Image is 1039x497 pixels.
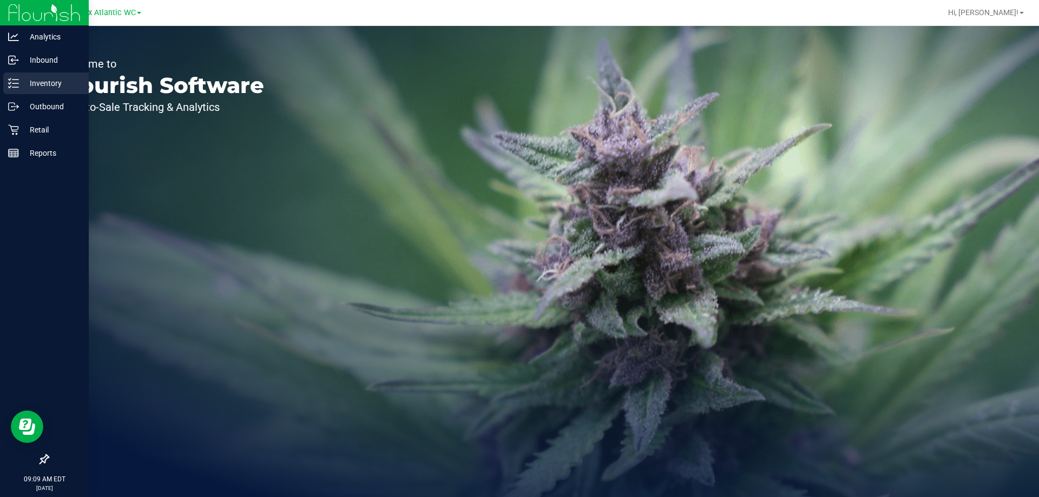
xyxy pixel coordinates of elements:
[19,147,84,160] p: Reports
[5,484,84,492] p: [DATE]
[19,77,84,90] p: Inventory
[11,410,43,443] iframe: Resource center
[8,101,19,112] inline-svg: Outbound
[5,474,84,484] p: 09:09 AM EDT
[58,102,264,112] p: Seed-to-Sale Tracking & Analytics
[8,148,19,158] inline-svg: Reports
[8,55,19,65] inline-svg: Inbound
[948,8,1018,17] span: Hi, [PERSON_NAME]!
[8,78,19,89] inline-svg: Inventory
[8,31,19,42] inline-svg: Analytics
[80,8,136,17] span: Jax Atlantic WC
[19,123,84,136] p: Retail
[19,54,84,67] p: Inbound
[19,100,84,113] p: Outbound
[8,124,19,135] inline-svg: Retail
[19,30,84,43] p: Analytics
[58,75,264,96] p: Flourish Software
[58,58,264,69] p: Welcome to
